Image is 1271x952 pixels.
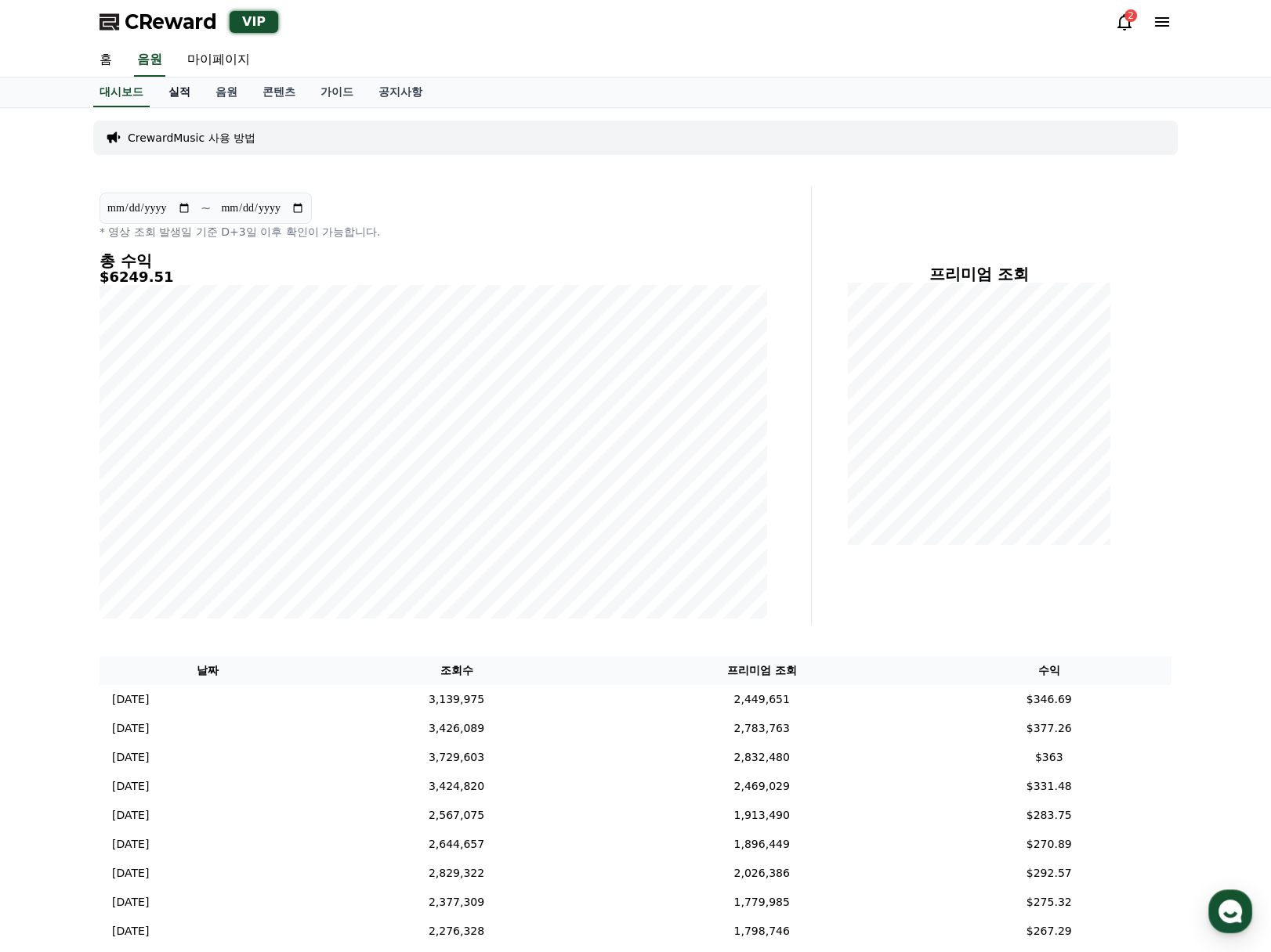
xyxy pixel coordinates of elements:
a: 공지사항 [366,78,435,107]
td: 1,779,985 [597,888,926,917]
td: $363 [926,743,1171,772]
td: 2,644,657 [316,830,597,859]
p: [DATE] [112,749,149,766]
span: 홈 [49,520,59,532]
p: [DATE] [112,836,149,853]
h5: $6249.51 [100,269,767,285]
a: 음원 [203,78,250,107]
td: 2,832,480 [597,743,926,772]
th: 수익 [926,656,1171,685]
p: [DATE] [112,807,149,824]
p: [DATE] [112,778,149,795]
td: 3,139,975 [316,685,597,714]
td: $377.26 [926,714,1171,743]
span: 대화 [143,521,162,533]
td: 3,426,089 [316,714,597,743]
p: [DATE] [112,894,149,911]
a: 콘텐츠 [250,78,308,107]
td: $283.75 [926,801,1171,830]
a: CReward [100,9,217,34]
td: $331.48 [926,772,1171,801]
p: [DATE] [112,720,149,737]
a: 음원 [134,44,165,77]
td: $275.32 [926,888,1171,917]
td: 2,567,075 [316,801,597,830]
a: 홈 [87,44,125,77]
td: 1,913,490 [597,801,926,830]
td: 2,469,029 [597,772,926,801]
td: 2,783,763 [597,714,926,743]
th: 프리미엄 조회 [597,656,926,685]
a: 설정 [202,496,301,535]
h4: 프리미엄 조회 [824,265,1134,283]
td: $292.57 [926,859,1171,888]
td: 1,798,746 [597,917,926,946]
td: $270.89 [926,830,1171,859]
td: 3,424,820 [316,772,597,801]
p: [DATE] [112,923,149,939]
div: VIP [230,11,278,33]
p: * 영상 조회 발생일 기준 D+3일 이후 확인이 가능합니다. [100,224,767,240]
td: 3,729,603 [316,743,597,772]
p: ~ [201,199,211,218]
td: 2,449,651 [597,685,926,714]
a: 실적 [156,78,203,107]
a: 마이페이지 [175,44,263,77]
th: 날짜 [100,656,316,685]
td: 2,276,328 [316,917,597,946]
span: CReward [125,9,217,34]
a: CrewardMusic 사용 방법 [128,130,255,146]
p: [DATE] [112,865,149,882]
td: 2,377,309 [316,888,597,917]
th: 조회수 [316,656,597,685]
td: 1,896,449 [597,830,926,859]
td: 2,829,322 [316,859,597,888]
p: [DATE] [112,691,149,708]
h4: 총 수익 [100,252,767,269]
a: 홈 [5,496,103,535]
a: 대화 [103,496,202,535]
a: 대시보드 [93,78,150,107]
a: 가이드 [308,78,366,107]
td: $346.69 [926,685,1171,714]
div: 2 [1124,9,1137,22]
td: 2,026,386 [597,859,926,888]
a: 2 [1115,13,1134,31]
td: $267.29 [926,917,1171,946]
span: 설정 [242,520,261,532]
